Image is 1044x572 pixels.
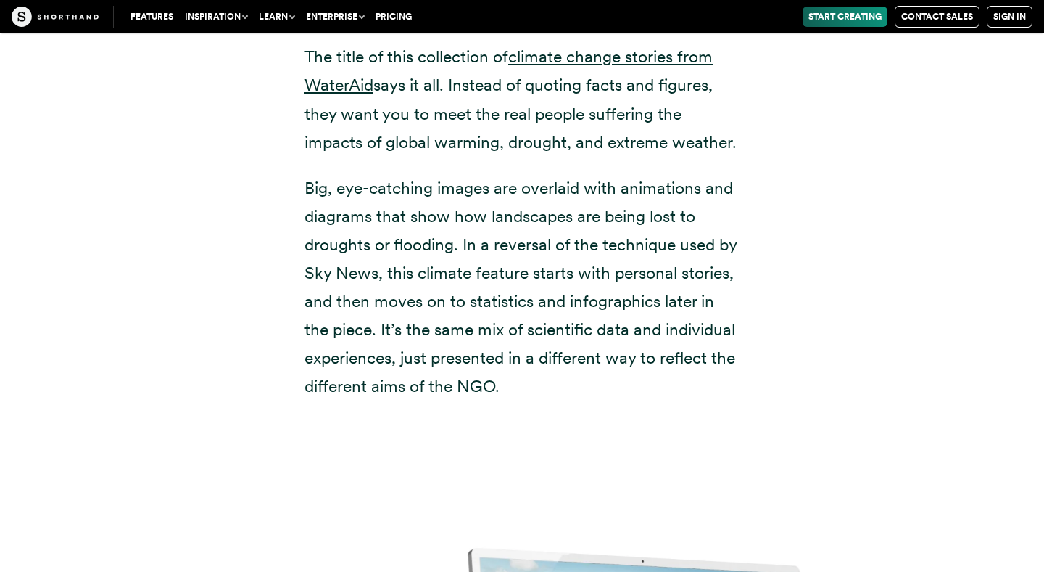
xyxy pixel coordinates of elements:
[987,6,1032,28] a: Sign in
[253,7,300,27] button: Learn
[12,7,99,27] img: The Craft
[300,7,370,27] button: Enterprise
[304,43,739,156] p: The title of this collection of says it all. Instead of quoting facts and figures, they want you ...
[370,7,418,27] a: Pricing
[179,7,253,27] button: Inspiration
[304,174,739,401] p: Big, eye-catching images are overlaid with animations and diagrams that show how landscapes are b...
[895,6,979,28] a: Contact Sales
[304,46,713,95] a: climate change stories from WaterAid
[125,7,179,27] a: Features
[803,7,887,27] a: Start Creating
